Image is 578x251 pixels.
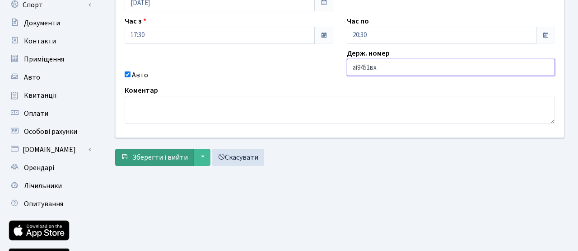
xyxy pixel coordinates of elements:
[24,36,56,46] span: Контакти
[5,86,95,104] a: Квитанції
[5,32,95,50] a: Контакти
[347,48,390,59] label: Держ. номер
[24,54,64,64] span: Приміщення
[5,50,95,68] a: Приміщення
[24,72,40,82] span: Авто
[5,195,95,213] a: Опитування
[212,149,264,166] a: Скасувати
[125,16,146,27] label: Час з
[5,177,95,195] a: Лічильники
[24,163,54,173] span: Орендарі
[132,152,188,162] span: Зберегти і вийти
[115,149,194,166] button: Зберегти і вийти
[24,127,77,137] span: Особові рахунки
[24,181,62,191] span: Лічильники
[5,68,95,86] a: Авто
[24,90,57,100] span: Квитанції
[5,159,95,177] a: Орендарі
[5,123,95,141] a: Особові рахунки
[125,85,158,96] label: Коментар
[347,59,555,76] input: AA0001AA
[24,199,63,209] span: Опитування
[132,70,148,81] label: Авто
[5,104,95,123] a: Оплати
[24,18,60,28] span: Документи
[5,141,95,159] a: [DOMAIN_NAME]
[347,16,369,27] label: Час по
[5,14,95,32] a: Документи
[24,109,48,118] span: Оплати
